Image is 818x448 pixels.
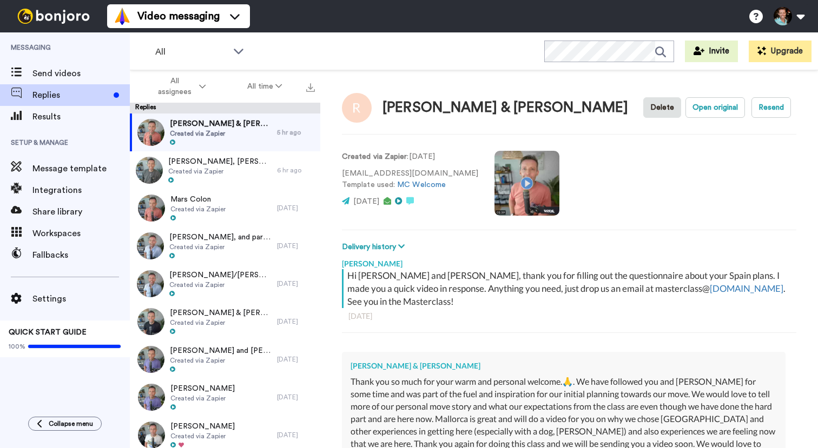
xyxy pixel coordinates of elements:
[306,83,315,92] img: export.svg
[168,167,272,176] span: Created via Zapier
[49,419,93,428] span: Collapse menu
[170,194,226,205] span: Mars Colon
[32,184,130,197] span: Integrations
[353,198,379,205] span: [DATE]
[170,394,235,403] span: Created via Zapier
[170,118,272,129] span: [PERSON_NAME] & [PERSON_NAME]
[277,128,315,137] div: 5 hr ago
[348,311,790,322] div: [DATE]
[137,119,164,146] img: 1a1e0d85-faef-4fe7-af58-1fedc71449b7-thumb.jpg
[130,151,320,189] a: [PERSON_NAME], [PERSON_NAME] ([PERSON_NAME]) [PERSON_NAME], AND HOPEFULLY OUR SON & DAUGHTER ([PE...
[13,9,94,24] img: bj-logo-header-white.svg
[132,71,227,102] button: All assignees
[169,270,272,280] span: [PERSON_NAME]/[PERSON_NAME] (husband)
[137,232,164,259] img: 35ef64f7-4513-4357-9900-52723d5dd9a4-thumb.jpg
[130,103,320,113] div: Replies
[130,113,320,151] a: [PERSON_NAME] & [PERSON_NAME]Created via Zapier5 hr ago
[130,265,320,303] a: [PERSON_NAME]/[PERSON_NAME] (husband)Created via Zapier[DATE]
[138,384,165,411] img: 61321bca-9026-479d-a2c2-185ada04ca36-thumb.jpg
[153,76,197,97] span: All assignees
[685,41,738,62] button: Invite
[32,162,130,175] span: Message template
[749,41,812,62] button: Upgrade
[342,168,478,191] p: [EMAIL_ADDRESS][DOMAIN_NAME] Template used:
[32,205,130,218] span: Share library
[32,227,130,240] span: Workspaces
[32,249,130,262] span: Fallbacks
[170,383,235,394] span: [PERSON_NAME]
[137,346,164,373] img: d718861b-5aed-44bc-bff7-6a9c32a31cbc-thumb.jpg
[277,166,315,175] div: 6 hr ago
[685,97,745,118] button: Open original
[342,153,407,161] strong: Created via Zapier
[342,151,478,163] p: : [DATE]
[130,303,320,340] a: [PERSON_NAME] & [PERSON_NAME]Created via Zapier[DATE]
[137,270,164,297] img: de3b1953-68f4-4d10-b2ee-f93dd7dd7bbb-thumb.jpg
[277,317,315,326] div: [DATE]
[277,279,315,288] div: [DATE]
[277,204,315,212] div: [DATE]
[32,292,130,305] span: Settings
[170,318,272,327] span: Created via Zapier
[137,9,220,24] span: Video messaging
[114,8,131,25] img: vm-color.svg
[347,269,794,308] div: Hi [PERSON_NAME] and [PERSON_NAME], thank you for filling out the questionnaire about your Spain ...
[168,156,272,167] span: [PERSON_NAME], [PERSON_NAME] ([PERSON_NAME]) [PERSON_NAME], AND HOPEFULLY OUR SON & DAUGHTER ([PE...
[303,78,318,95] button: Export all results that match these filters now.
[170,307,272,318] span: [PERSON_NAME] & [PERSON_NAME]
[170,129,272,138] span: Created via Zapier
[138,195,165,222] img: e0300ed1-e367-4da0-85ed-5c82bf15bf90-thumb.jpg
[170,421,235,432] span: [PERSON_NAME]
[28,417,102,431] button: Collapse menu
[130,378,320,416] a: [PERSON_NAME]Created via Zapier[DATE]
[130,189,320,227] a: Mars ColonCreated via Zapier[DATE]
[137,308,164,335] img: 1f2140ff-3974-49f0-ba46-95add5af472b-thumb.jpg
[170,205,226,213] span: Created via Zapier
[397,181,446,189] a: MC Welcome
[130,340,320,378] a: [PERSON_NAME] and [PERSON_NAME]Created via Zapier[DATE]
[710,283,783,294] a: [DOMAIN_NAME]
[342,93,372,123] img: Image of Rick Henrard & Erika Butler
[170,345,272,356] span: [PERSON_NAME] and [PERSON_NAME]
[277,355,315,364] div: [DATE]
[9,342,25,351] span: 100%
[32,89,109,102] span: Replies
[342,253,796,269] div: [PERSON_NAME]
[170,356,272,365] span: Created via Zapier
[32,110,130,123] span: Results
[277,242,315,250] div: [DATE]
[382,100,628,116] div: [PERSON_NAME] & [PERSON_NAME]
[351,360,777,371] div: [PERSON_NAME] & [PERSON_NAME]
[155,45,228,58] span: All
[130,227,320,265] a: [PERSON_NAME], and partner, [PERSON_NAME]Created via Zapier[DATE]
[169,280,272,289] span: Created via Zapier
[342,241,408,253] button: Delivery history
[169,232,272,243] span: [PERSON_NAME], and partner, [PERSON_NAME]
[136,157,163,184] img: 161e35e9-6eff-416e-9523-e9ab2af76a7e-thumb.jpg
[277,393,315,402] div: [DATE]
[9,329,87,336] span: QUICK START GUIDE
[751,97,791,118] button: Resend
[169,243,272,251] span: Created via Zapier
[643,97,681,118] button: Delete
[170,432,235,440] span: Created via Zapier
[277,431,315,439] div: [DATE]
[227,77,304,96] button: All time
[32,67,130,80] span: Send videos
